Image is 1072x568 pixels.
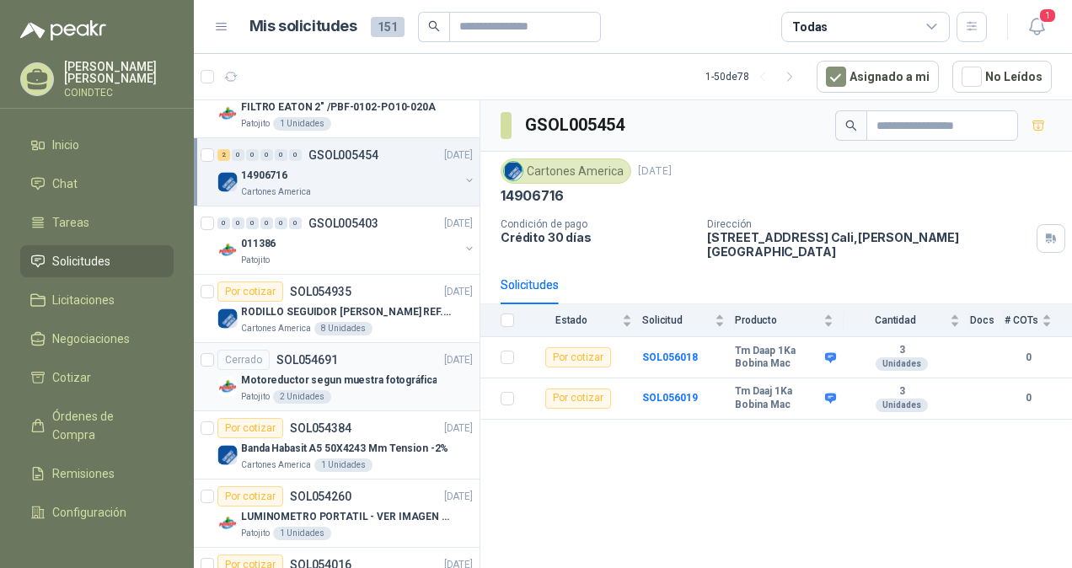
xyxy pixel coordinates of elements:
p: Patojito [241,390,270,404]
span: Chat [52,174,78,193]
a: SOL056018 [642,351,698,363]
b: Tm Daaj 1Ka Bobina Mac [735,385,821,411]
span: 1 [1038,8,1057,24]
img: Company Logo [217,104,238,124]
p: RODILLO SEGUIDOR [PERSON_NAME] REF. NATV-17-PPA [PERSON_NAME] [241,304,451,320]
span: Cotizar [52,368,91,387]
p: SOL054691 [276,354,338,366]
span: # COTs [1005,314,1038,326]
img: Company Logo [217,172,238,192]
th: Cantidad [844,304,970,337]
b: 3 [844,344,960,357]
a: Por cotizarSOL054935[DATE] Company LogoRODILLO SEGUIDOR [PERSON_NAME] REF. NATV-17-PPA [PERSON_NA... [194,275,480,343]
div: Solicitudes [501,276,559,294]
p: [DATE] [444,352,473,368]
div: 2 [217,149,230,161]
span: 151 [371,17,405,37]
p: Patojito [241,117,270,131]
p: Motoreductor segun muestra fotográfica [241,372,437,388]
a: Órdenes de Compra [20,400,174,451]
b: Tm Daap 1Ka Bobina Mac [735,345,821,371]
p: Dirección [707,218,1030,230]
div: Unidades [876,357,928,371]
a: SOL056019 [642,392,698,404]
p: COINDTEC [64,88,174,98]
span: Licitaciones [52,291,115,309]
img: Company Logo [217,308,238,329]
p: Crédito 30 días [501,230,694,244]
div: Por cotizar [217,418,283,438]
div: 1 Unidades [273,527,331,540]
div: Todas [792,18,828,36]
p: SOL054384 [290,422,351,434]
a: Por cotizarSOL054384[DATE] Company LogoBanda Habasit A5 50X4243 Mm Tension -2%Cartones America1 U... [194,411,480,480]
p: [DATE] [444,421,473,437]
p: Banda Habasit A5 50X4243 Mm Tension -2% [241,441,448,457]
div: Por cotizar [545,388,611,409]
a: Inicio [20,129,174,161]
div: 0 [275,217,287,229]
img: Company Logo [217,377,238,397]
a: Cotizar [20,362,174,394]
span: Órdenes de Compra [52,407,158,444]
div: 0 [232,149,244,161]
b: 0 [1005,350,1052,366]
span: Solicitud [642,314,711,326]
span: search [428,20,440,32]
div: Cartones America [501,158,631,184]
span: Estado [524,314,619,326]
img: Company Logo [217,445,238,465]
a: 0 0 0 0 0 0 GSOL005403[DATE] Company Logo011386Patojito [217,213,476,267]
div: 0 [289,217,302,229]
p: Patojito [241,527,270,540]
img: Company Logo [217,240,238,260]
th: Estado [524,304,642,337]
button: Asignado a mi [817,61,939,93]
div: 1 Unidades [273,117,331,131]
div: 0 [217,217,230,229]
div: 1 - 50 de 78 [705,63,803,90]
a: Tareas [20,206,174,238]
p: Patojito [241,254,270,267]
p: [DATE] [444,147,473,163]
div: 0 [260,217,273,229]
th: Docs [970,304,1005,337]
div: Unidades [876,399,928,412]
div: 0 [260,149,273,161]
p: Cartones America [241,458,311,472]
p: 14906716 [241,168,287,184]
p: Condición de pago [501,218,694,230]
p: [STREET_ADDRESS] Cali , [PERSON_NAME][GEOGRAPHIC_DATA] [707,230,1030,259]
span: Negociaciones [52,330,130,348]
p: [DATE] [638,163,672,180]
div: 0 [289,149,302,161]
b: 3 [844,385,960,399]
p: [DATE] [444,216,473,232]
p: [DATE] [444,489,473,505]
th: # COTs [1005,304,1072,337]
p: LUMINOMETRO PORTATIL - VER IMAGEN ADJUNTA [241,509,451,525]
th: Producto [735,304,844,337]
button: No Leídos [952,61,1052,93]
div: 8 Unidades [314,322,373,335]
span: Solicitudes [52,252,110,271]
div: Por cotizar [217,281,283,302]
p: GSOL005403 [308,217,378,229]
p: SOL054935 [290,286,351,297]
img: Logo peakr [20,20,106,40]
div: Por cotizar [217,486,283,506]
h3: GSOL005454 [525,112,627,138]
p: GSOL005454 [308,149,378,161]
div: 0 [232,217,244,229]
div: 0 [275,149,287,161]
p: 14906716 [501,187,564,205]
button: 1 [1021,12,1052,42]
a: Por cotizarSOL056043[DATE] Company LogoFILTRO EATON 2" /PBF-0102-PO10-020APatojito1 Unidades [194,70,480,138]
b: 0 [1005,390,1052,406]
a: 2 0 0 0 0 0 GSOL005454[DATE] Company Logo14906716Cartones America [217,145,476,199]
p: SOL054260 [290,490,351,502]
a: Por cotizarSOL054260[DATE] Company LogoLUMINOMETRO PORTATIL - VER IMAGEN ADJUNTAPatojito1 Unidades [194,480,480,548]
a: Chat [20,168,174,200]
